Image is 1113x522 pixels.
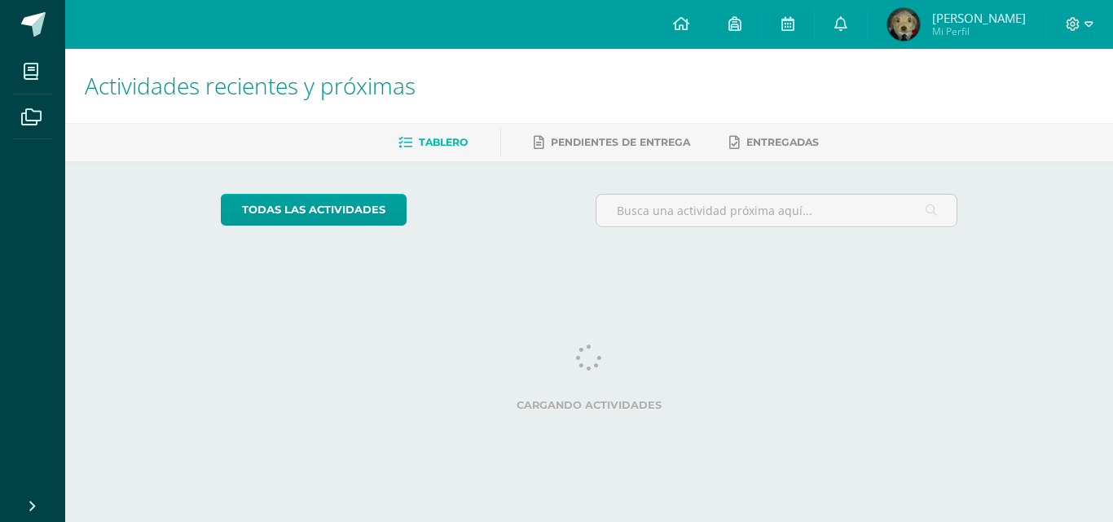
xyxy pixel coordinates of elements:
[221,399,958,411] label: Cargando actividades
[419,136,468,148] span: Tablero
[85,70,416,101] span: Actividades recientes y próximas
[551,136,690,148] span: Pendientes de entrega
[729,129,819,156] a: Entregadas
[534,129,690,156] a: Pendientes de entrega
[932,10,1026,26] span: [PERSON_NAME]
[887,8,920,41] img: daeaa040892bc679058b0148d52f2f96.png
[596,195,957,226] input: Busca una actividad próxima aquí...
[932,24,1026,38] span: Mi Perfil
[398,129,468,156] a: Tablero
[221,194,407,226] a: todas las Actividades
[746,136,819,148] span: Entregadas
